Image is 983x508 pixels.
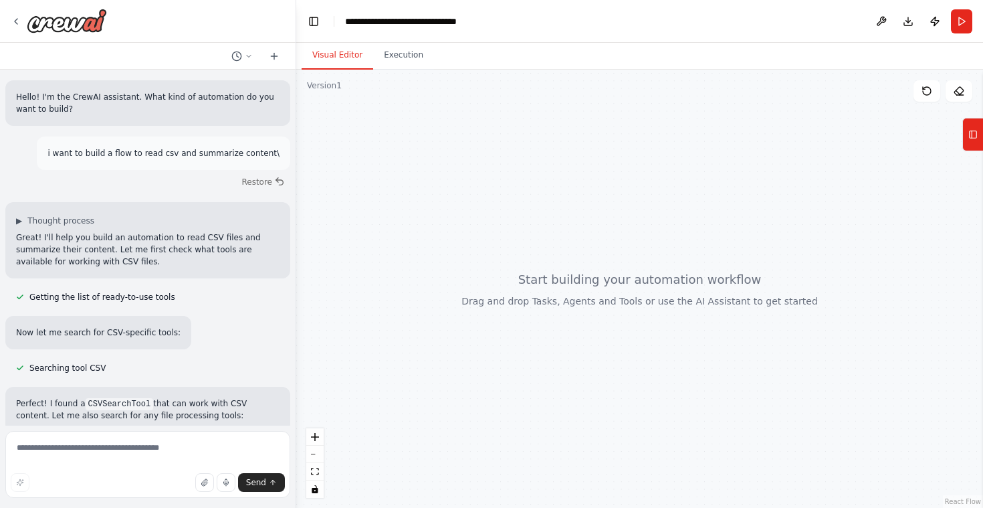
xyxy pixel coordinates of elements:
[263,48,285,64] button: Start a new chat
[345,15,457,28] nav: breadcrumb
[16,216,94,226] button: ▶Thought process
[304,12,323,31] button: Hide left sidebar
[373,41,434,70] button: Execution
[29,363,106,373] span: Searching tool CSV
[306,481,324,498] button: toggle interactivity
[236,173,290,191] button: Restore
[27,9,107,33] img: Logo
[16,327,181,339] p: Now let me search for CSV-specific tools:
[47,147,280,159] p: i want to build a flow to read csv and summarize content\
[16,216,22,226] span: ▶
[945,498,981,505] a: React Flow attribution
[11,473,29,492] button: Improve this prompt
[306,463,324,481] button: fit view
[16,398,280,422] p: Perfect! I found a that can work with CSV content. Let me also search for any file processing tools:
[27,216,94,226] span: Thought process
[238,473,285,492] button: Send
[16,232,280,268] p: Great! I'll help you build an automation to read CSV files and summarize their content. Let me fi...
[307,80,342,91] div: Version 1
[29,292,175,303] span: Getting the list of ready-to-use tools
[217,473,235,492] button: Click to speak your automation idea
[16,91,280,115] p: Hello! I'm the CrewAI assistant. What kind of automation do you want to build?
[306,428,324,446] button: zoom in
[306,428,324,498] div: React Flow controls
[306,446,324,463] button: zoom out
[195,473,214,492] button: Upload files
[86,398,154,410] code: CSVSearchTool
[302,41,373,70] button: Visual Editor
[246,477,266,488] span: Send
[226,48,258,64] button: Switch to previous chat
